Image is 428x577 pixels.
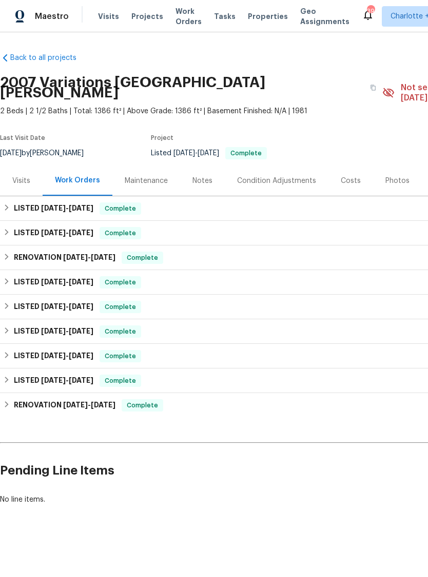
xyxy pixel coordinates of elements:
[41,352,66,359] span: [DATE]
[101,228,140,238] span: Complete
[41,327,66,335] span: [DATE]
[98,11,119,22] span: Visits
[41,377,66,384] span: [DATE]
[101,203,140,214] span: Complete
[41,377,93,384] span: -
[385,176,410,186] div: Photos
[41,352,93,359] span: -
[14,227,93,239] h6: LISTED
[198,150,219,157] span: [DATE]
[125,176,168,186] div: Maintenance
[63,401,115,408] span: -
[35,11,69,22] span: Maestro
[69,327,93,335] span: [DATE]
[41,278,66,285] span: [DATE]
[367,6,374,16] div: 392
[69,204,93,212] span: [DATE]
[131,11,163,22] span: Projects
[12,176,30,186] div: Visits
[101,277,140,287] span: Complete
[101,326,140,337] span: Complete
[364,78,382,97] button: Copy Address
[69,278,93,285] span: [DATE]
[123,400,162,410] span: Complete
[151,135,173,141] span: Project
[41,229,66,236] span: [DATE]
[69,352,93,359] span: [DATE]
[14,325,93,338] h6: LISTED
[14,252,115,264] h6: RENOVATION
[63,401,88,408] span: [DATE]
[341,176,361,186] div: Costs
[63,254,88,261] span: [DATE]
[300,6,349,27] span: Geo Assignments
[41,303,66,310] span: [DATE]
[173,150,219,157] span: -
[226,150,266,156] span: Complete
[69,377,93,384] span: [DATE]
[55,175,100,186] div: Work Orders
[123,253,162,263] span: Complete
[69,229,93,236] span: [DATE]
[237,176,316,186] div: Condition Adjustments
[41,204,66,212] span: [DATE]
[14,350,93,362] h6: LISTED
[14,375,93,387] h6: LISTED
[41,327,93,335] span: -
[91,254,115,261] span: [DATE]
[41,278,93,285] span: -
[214,13,236,20] span: Tasks
[151,150,267,157] span: Listed
[14,399,115,411] h6: RENOVATION
[41,204,93,212] span: -
[91,401,115,408] span: [DATE]
[63,254,115,261] span: -
[14,202,93,215] h6: LISTED
[41,303,93,310] span: -
[101,376,140,386] span: Complete
[176,6,202,27] span: Work Orders
[101,351,140,361] span: Complete
[101,302,140,312] span: Complete
[173,150,195,157] span: [DATE]
[192,176,212,186] div: Notes
[41,229,93,236] span: -
[14,276,93,288] h6: LISTED
[14,301,93,313] h6: LISTED
[248,11,288,22] span: Properties
[69,303,93,310] span: [DATE]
